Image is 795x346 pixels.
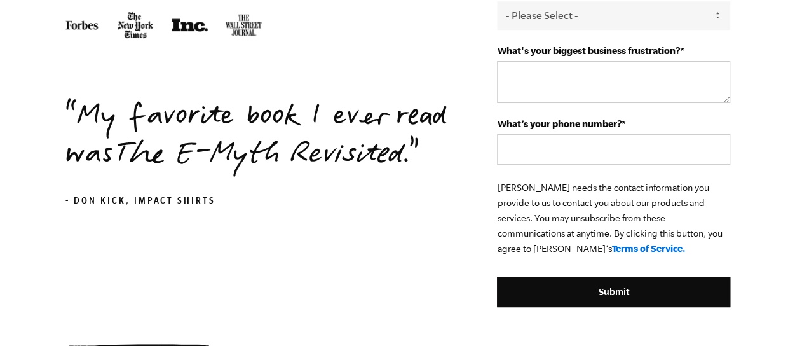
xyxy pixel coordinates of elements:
h6: - Don Kick, Impact Shirts [65,196,459,209]
em: The E-Myth Revisited [112,135,402,177]
p: My favorite book I ever read was . [65,99,459,176]
p: [PERSON_NAME] needs the contact information you provide to us to contact you about our products a... [497,180,730,256]
span: What's your biggest business frustration? [497,45,679,56]
input: Submit [497,277,730,307]
img: E-Myth-Revisited-Book [65,11,262,39]
a: Terms of Service. [611,243,685,254]
iframe: Chat Widget [512,255,795,346]
span: What’s your phone number? [497,118,621,129]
